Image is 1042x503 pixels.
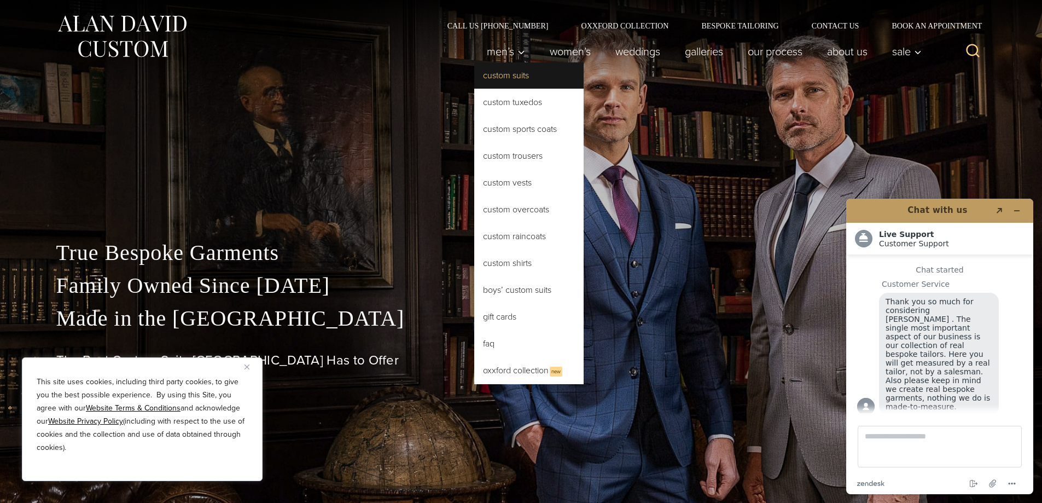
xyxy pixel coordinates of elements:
[474,357,584,384] a: Oxxford CollectionNew
[56,352,986,368] h1: The Best Custom Suits [GEOGRAPHIC_DATA] Has to Offer
[474,196,584,223] a: Custom Overcoats
[431,22,565,30] a: Call Us [PHONE_NUMBER]
[880,41,927,62] button: Sale sub menu toggle
[474,277,584,303] a: Boys’ Custom Suits
[245,360,258,373] button: Close
[474,250,584,276] a: Custom Shirts
[474,304,584,330] a: Gift Cards
[875,22,986,30] a: Book an Appointment
[474,223,584,250] a: Custom Raincoats
[24,8,46,18] span: Chat
[814,41,880,62] a: About Us
[603,41,672,62] a: weddings
[474,143,584,169] a: Custom Trousers
[474,170,584,196] a: Custom Vests
[474,41,927,62] nav: Primary Navigation
[48,415,123,427] a: Website Privacy Policy
[564,22,685,30] a: Oxxford Collection
[431,22,986,30] nav: Secondary Navigation
[672,41,735,62] a: Galleries
[685,22,795,30] a: Bespoke Tailoring
[537,41,603,62] a: Women’s
[474,62,584,89] a: Custom Suits
[56,12,188,61] img: Alan David Custom
[474,89,584,115] a: Custom Tuxedos
[56,236,986,335] p: True Bespoke Garments Family Owned Since [DATE] Made in the [GEOGRAPHIC_DATA]
[795,22,876,30] a: Contact Us
[474,41,537,62] button: Child menu of Men’s
[550,367,562,377] span: New
[837,190,1042,503] iframe: Find more information here
[474,331,584,357] a: FAQ
[474,116,584,142] a: Custom Sports Coats
[960,38,986,65] button: View Search Form
[245,365,249,369] img: Close
[86,402,181,414] a: Website Terms & Conditions
[735,41,814,62] a: Our Process
[37,375,248,454] p: This site uses cookies, including third party cookies, to give you the best possible experience. ...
